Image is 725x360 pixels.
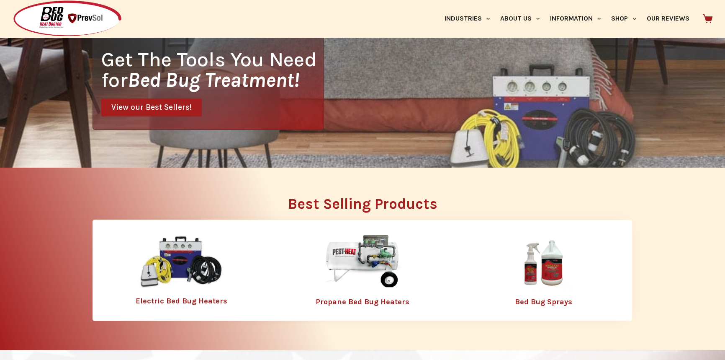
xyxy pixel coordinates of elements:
[101,98,202,117] a: View our Best Sellers!
[7,3,32,28] button: Open LiveChat chat widget
[101,49,324,90] h1: Get The Tools You Need for
[136,296,227,306] a: Electric Bed Bug Heaters
[93,197,632,211] h2: Best Selling Products
[128,68,299,92] i: Bed Bug Treatment!
[316,297,409,306] a: Propane Bed Bug Heaters
[515,297,572,306] a: Bed Bug Sprays
[111,104,192,111] span: View our Best Sellers!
